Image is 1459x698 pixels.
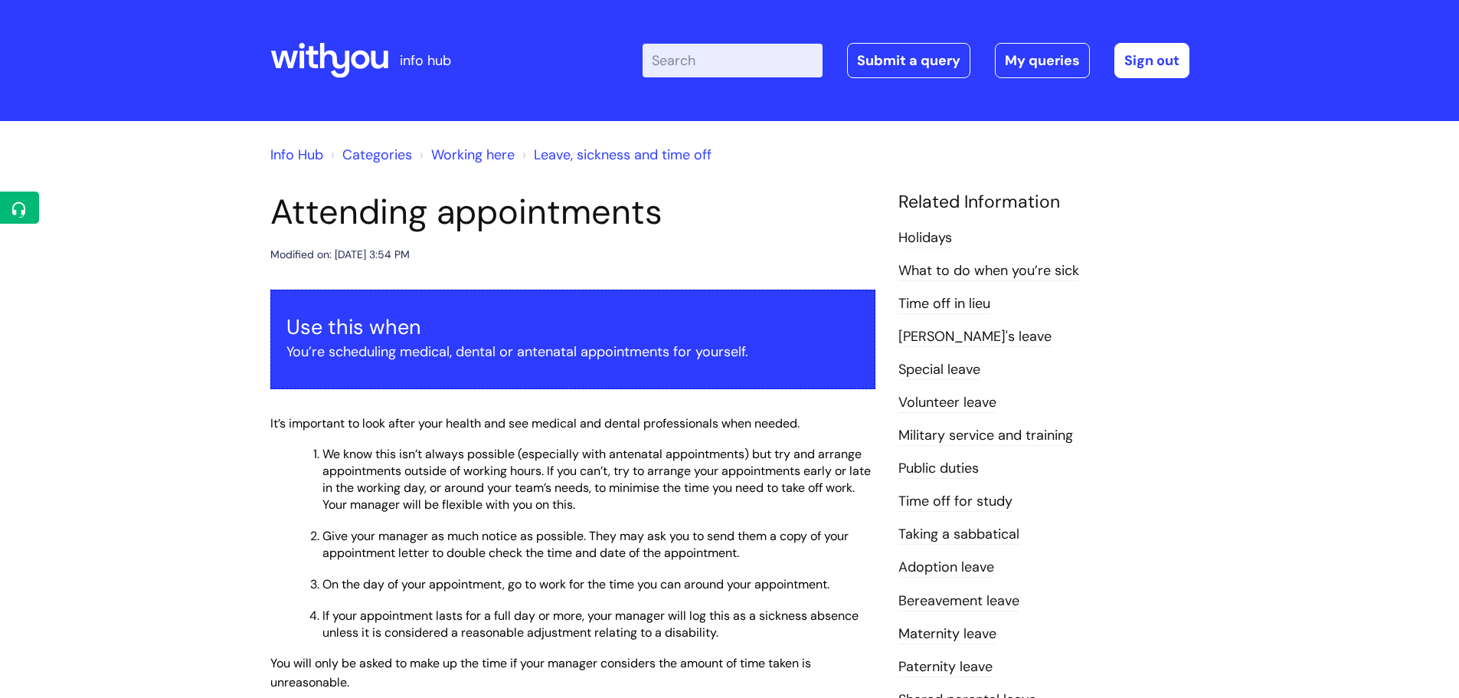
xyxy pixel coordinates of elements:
[643,43,1189,78] div: | -
[898,393,996,413] a: Volunteer leave
[643,44,823,77] input: Search
[270,146,323,164] a: Info Hub
[534,146,712,164] a: Leave, sickness and time off
[519,143,712,167] li: Leave, sickness and time off
[898,294,990,314] a: Time off in lieu
[898,657,993,677] a: Paternity leave
[898,624,996,644] a: Maternity leave
[898,459,979,479] a: Public duties
[286,315,859,339] h3: Use this when
[898,261,1079,281] a: What to do when you’re sick
[898,426,1073,446] a: Military service and training
[286,339,859,364] p: You’re scheduling medical, dental or antenatal appointments for yourself.
[322,608,859,641] span: If your appointment lasts for a full day or more, your manager will log this as a sickness absenc...
[995,43,1090,78] a: My queries
[898,192,1189,213] h4: Related Information
[416,143,515,167] li: Working here
[270,192,875,233] h1: Attending appointments
[270,245,410,264] div: Modified on: [DATE] 3:54 PM
[322,528,849,561] span: Give your manager as much notice as possible. They may ask you to send them a copy of your appoin...
[898,327,1052,347] a: [PERSON_NAME]'s leave
[270,415,800,431] span: It’s important to look after your health and see medical and dental professionals when needed.
[898,558,994,578] a: Adoption leave
[898,492,1012,512] a: Time off for study
[400,48,451,73] p: info hub
[270,655,811,690] span: You will only be asked to make up the time if your manager considers the amount of time taken is ...
[342,146,412,164] a: Categories
[322,576,829,592] span: On the day of your appointment, go to work for the time you can around your appointment.
[327,143,412,167] li: Solution home
[322,446,871,513] span: We know this isn’t always possible (especially with antenatal appointments) but try and arrange a...
[898,591,1019,611] a: Bereavement leave
[898,228,952,248] a: Holidays
[431,146,515,164] a: Working here
[1114,43,1189,78] a: Sign out
[898,525,1019,545] a: Taking a sabbatical
[898,360,980,380] a: Special leave
[847,43,970,78] a: Submit a query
